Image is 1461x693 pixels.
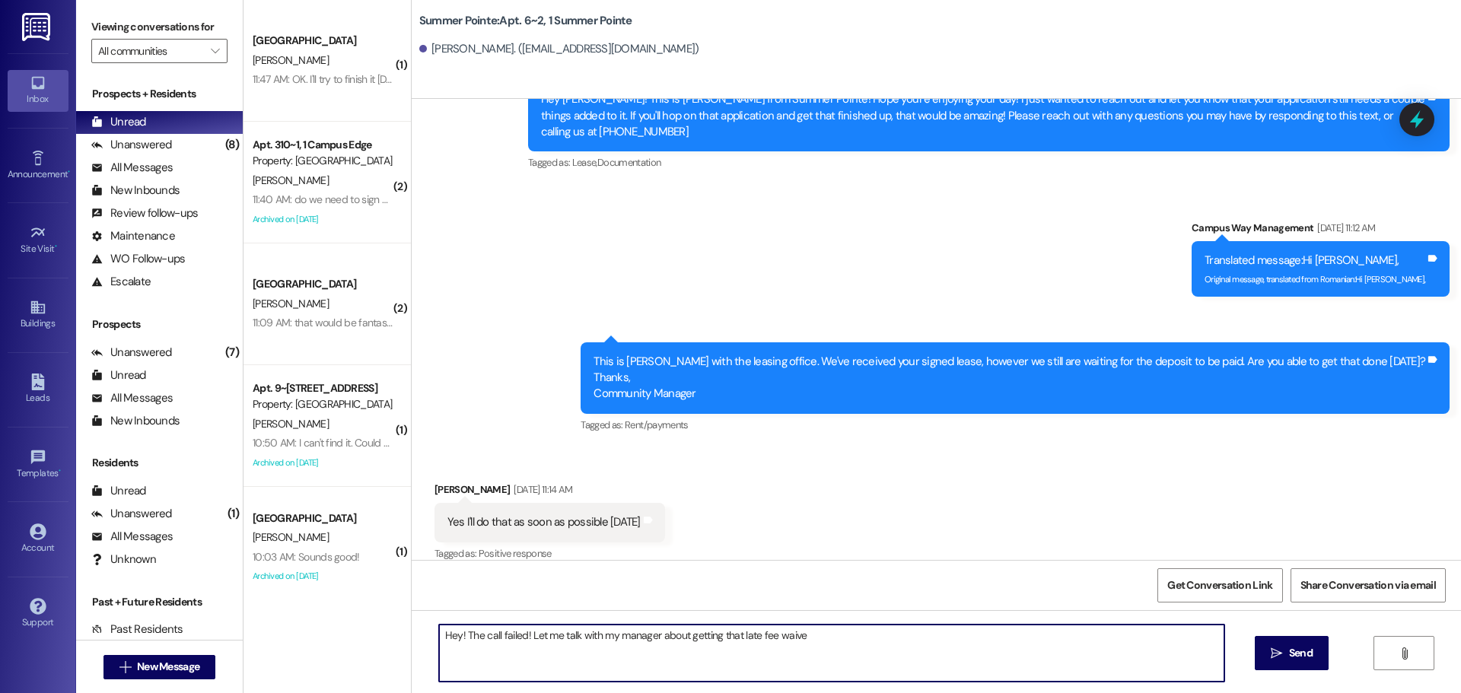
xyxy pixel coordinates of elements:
div: 11:47 AM: OK. I'll try to finish it [DATE]. If im not approved tho, can I get the deposit back? [253,72,632,86]
span: Documentation [597,156,661,169]
span: [PERSON_NAME] [253,417,329,431]
div: Residents [76,455,243,471]
div: Escalate [91,274,151,290]
a: Leads [8,369,68,410]
div: Archived on [DATE] [251,567,395,586]
div: Unread [91,114,146,130]
span: Get Conversation Link [1167,577,1272,593]
div: Apt. 310~1, 1 Campus Edge [253,137,393,153]
span: Rent/payments [625,418,689,431]
div: [GEOGRAPHIC_DATA] [253,33,393,49]
span: [PERSON_NAME] [253,297,329,310]
a: Site Visit • [8,220,68,261]
div: New Inbounds [91,413,180,429]
div: WO Follow-ups [91,251,185,267]
div: Review follow-ups [91,205,198,221]
i:  [211,45,219,57]
span: Positive response [479,547,552,560]
span: [PERSON_NAME] [253,173,329,187]
div: All Messages [91,160,173,176]
div: (8) [221,133,243,157]
div: 11:09 AM: that would be fantastic! we'd love to move in as soon as possible but we also understan... [253,316,912,329]
div: [PERSON_NAME]. ([EMAIL_ADDRESS][DOMAIN_NAME]) [419,41,699,57]
div: Unknown [91,552,156,567]
div: All Messages [91,529,173,545]
div: Maintenance [91,228,175,244]
div: Translated message: Hi [PERSON_NAME], [1205,253,1425,269]
span: • [59,466,61,476]
div: Prospects + Residents [76,86,243,102]
div: [DATE] 11:12 AM [1313,220,1375,236]
div: Hey [PERSON_NAME]! This is [PERSON_NAME] from Summer Pointe! Hope you're enjoying your day! I jus... [541,91,1425,140]
button: Share Conversation via email [1291,568,1446,602]
button: New Message [103,655,216,679]
a: Account [8,519,68,560]
a: Buildings [8,294,68,335]
span: Send [1289,645,1313,661]
div: Prospects [76,316,243,332]
textarea: Hey! The call failed! Let me talk with my manager about getting that late fee waive [439,625,1224,682]
div: Tagged as: [434,542,665,564]
div: All Messages [91,390,173,406]
label: Viewing conversations for [91,15,228,39]
img: ResiDesk Logo [22,13,53,41]
div: Archived on [DATE] [251,210,395,229]
div: Tagged as: [581,414,1450,436]
div: Unanswered [91,345,172,361]
div: Unread [91,483,146,499]
div: Archived on [DATE] [251,453,395,472]
div: Unread [91,367,146,383]
span: [PERSON_NAME] [253,530,329,544]
input: All communities [98,39,203,63]
div: 11:40 AM: do we need to sign up for a time, or will y'all just stop by sometime that morning? [253,192,648,206]
div: (7) [221,341,243,364]
div: [GEOGRAPHIC_DATA] [253,510,393,526]
div: Campus Way Management [1192,220,1450,241]
div: Property: [GEOGRAPHIC_DATA] [253,396,393,412]
div: [DATE] 11:14 AM [510,482,572,497]
a: Inbox [8,70,68,111]
div: Property: [GEOGRAPHIC_DATA] [253,153,393,169]
button: Get Conversation Link [1157,568,1282,602]
i:  [1399,647,1410,660]
i:  [1271,647,1282,660]
span: • [55,241,57,252]
div: Unanswered [91,137,172,153]
div: This is [PERSON_NAME] with the leasing office. We've received your signed lease, however we still... [594,354,1425,402]
div: Past + Future Residents [76,594,243,610]
div: 10:50 AM: I can't find it. Could you update my address to [STREET_ADDRESS] [253,436,590,450]
span: Share Conversation via email [1300,577,1436,593]
span: New Message [137,659,199,675]
sub: Original message, translated from Romanian : Hi [PERSON_NAME], [1205,274,1425,285]
div: Tagged as: [528,151,1450,173]
div: New Inbounds [91,183,180,199]
div: Yes I'll do that as soon as possible [DATE] [447,514,641,530]
div: 10:03 AM: Sounds good! [253,550,360,564]
div: Past Residents [91,621,183,637]
span: Lease , [572,156,597,169]
div: [GEOGRAPHIC_DATA] [253,276,393,292]
a: Support [8,593,68,634]
span: • [68,167,70,177]
div: Apt. 9~[STREET_ADDRESS] [253,380,393,396]
a: Templates • [8,444,68,485]
b: Summer Pointe: Apt. 6~2, 1 Summer Pointe [419,13,632,29]
div: (1) [224,502,243,526]
i:  [119,661,131,673]
div: Unanswered [91,506,172,522]
span: [PERSON_NAME] [253,53,329,67]
button: Send [1255,636,1329,670]
div: [PERSON_NAME] [434,482,665,503]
